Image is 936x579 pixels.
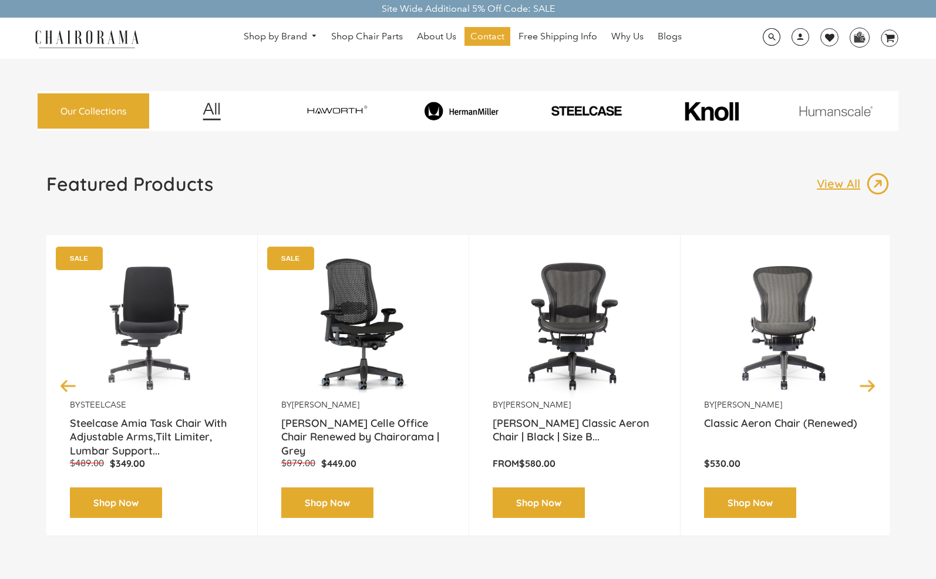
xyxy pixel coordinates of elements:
[817,176,866,191] p: View All
[70,253,234,399] img: Amia Chair by chairorama.com
[470,31,504,43] span: Contact
[28,28,146,49] img: chairorama
[817,172,890,196] a: View All
[281,457,315,469] span: $879.00
[776,106,896,117] img: image_11.png
[46,172,213,205] a: Featured Products
[704,399,868,410] p: by
[238,28,324,46] a: Shop by Brand
[493,416,656,446] a: [PERSON_NAME] Classic Aeron Chair | Black | Size B...
[857,375,878,396] button: Next
[519,457,555,469] span: $580.00
[658,100,765,122] img: image_10_1.png
[658,31,682,43] span: Blogs
[866,172,890,196] img: image_13.png
[38,93,150,129] a: Our Collections
[611,31,644,43] span: Why Us
[704,253,868,399] img: Classic Aeron Chair (Renewed) - chairorama
[518,31,597,43] span: Free Shipping Info
[179,102,244,120] img: image_12.png
[526,105,647,118] img: PHOTO-2024-07-09-00-53-10-removebg-preview.png
[281,253,445,399] img: Herman Miller Celle Office Chair Renewed by Chairorama | Grey - chairorama
[70,253,234,399] a: Amia Chair by chairorama.com Renewed Amia Chair chairorama.com
[513,27,603,46] a: Free Shipping Info
[464,27,510,46] a: Contact
[110,457,145,469] span: $349.00
[70,399,234,410] p: by
[70,416,234,446] a: Steelcase Amia Task Chair With Adjustable Arms,Tilt Limiter, Lumbar Support...
[493,399,656,410] p: by
[493,253,656,399] img: Herman Miller Classic Aeron Chair | Black | Size B (Renewed) - chairorama
[292,399,359,410] a: [PERSON_NAME]
[503,399,571,410] a: [PERSON_NAME]
[411,27,462,46] a: About Us
[401,102,521,120] img: image_8_173eb7e0-7579-41b4-bc8e-4ba0b8ba93e8.png
[58,375,79,396] button: Previous
[281,399,445,410] p: by
[321,457,356,469] span: $449.00
[704,487,796,519] a: Shop Now
[704,253,868,399] a: Classic Aeron Chair (Renewed) - chairorama Classic Aeron Chair (Renewed) - chairorama
[704,457,740,469] span: $530.00
[493,487,585,519] a: Shop Now
[281,254,299,262] text: SALE
[331,31,403,43] span: Shop Chair Parts
[70,457,104,469] span: $489.00
[850,28,868,46] img: WhatsApp_Image_2024-07-12_at_16.23.01.webp
[652,27,688,46] a: Blogs
[281,487,373,519] a: Shop Now
[493,457,656,470] p: From
[493,253,656,399] a: Herman Miller Classic Aeron Chair | Black | Size B (Renewed) - chairorama Herman Miller Classic A...
[196,27,730,49] nav: DesktopNavigation
[281,416,445,446] a: [PERSON_NAME] Celle Office Chair Renewed by Chairorama | Grey
[715,399,782,410] a: [PERSON_NAME]
[605,27,649,46] a: Why Us
[281,253,445,399] a: Herman Miller Celle Office Chair Renewed by Chairorama | Grey - chairorama Herman Miller Celle Of...
[70,487,162,519] a: Shop Now
[70,254,88,262] text: SALE
[325,27,409,46] a: Shop Chair Parts
[46,172,213,196] h1: Featured Products
[277,98,397,124] img: image_7_14f0750b-d084-457f-979a-a1ab9f6582c4.png
[704,416,868,446] a: Classic Aeron Chair (Renewed)
[417,31,456,43] span: About Us
[80,399,126,410] a: Steelcase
